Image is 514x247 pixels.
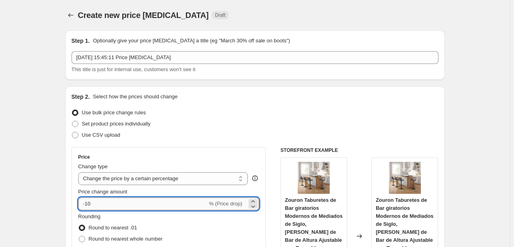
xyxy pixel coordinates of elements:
h2: Step 1. [72,37,90,45]
button: Price change jobs [65,10,76,21]
h6: STOREFRONT EXAMPLE [281,147,438,153]
p: Optionally give your price [MEDICAL_DATA] a title (eg "March 30% off sale on boots") [93,37,290,45]
input: 30% off holiday sale [72,51,438,64]
h2: Step 2. [72,93,90,101]
span: Price change amount [78,189,128,195]
span: Round to nearest .01 [89,225,137,231]
span: This title is just for internal use, customers won't see it [72,66,195,72]
span: Use CSV upload [82,132,120,138]
span: Change type [78,163,108,169]
input: -15 [78,197,207,210]
span: Create new price [MEDICAL_DATA] [78,11,209,20]
h3: Price [78,154,90,160]
span: Use bulk price change rules [82,110,146,116]
span: Round to nearest whole number [89,236,163,242]
span: Draft [215,12,225,18]
div: help [251,174,259,182]
img: 81TLc0SPi4L_80x.jpg [389,162,421,194]
img: 81TLc0SPi4L_80x.jpg [298,162,330,194]
span: Set product prices individually [82,121,151,127]
span: % (Price drop) [209,201,242,207]
p: Select how the prices should change [93,93,177,101]
span: Rounding [78,213,101,219]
